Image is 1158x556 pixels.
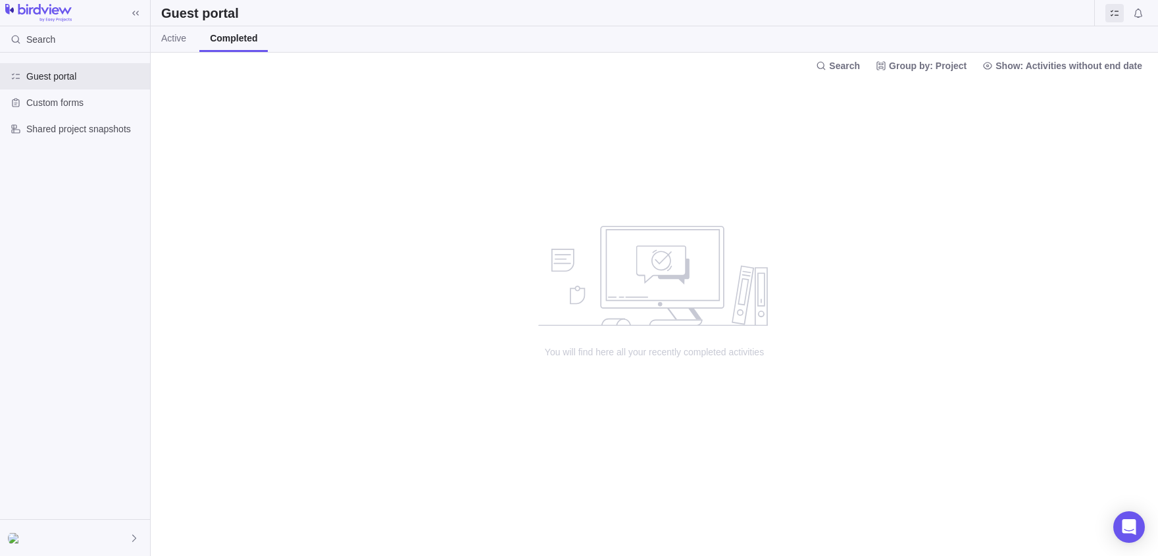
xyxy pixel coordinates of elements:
[1129,4,1147,22] span: Notifications
[1105,4,1124,22] span: Guest portal
[151,26,197,52] a: Active
[811,57,865,75] span: Search
[889,59,967,72] span: Group by: Project
[210,32,257,45] span: Completed
[151,78,1158,556] div: no data to show
[26,122,145,136] span: Shared project snapshots
[1129,10,1147,20] a: Notifications
[26,70,145,83] span: Guest portal
[26,33,55,46] span: Search
[870,57,972,75] span: Group by: Project
[977,57,1147,75] span: Show: Activities without end date
[829,59,860,72] span: Search
[995,59,1142,72] span: Show: Activities without end date
[523,345,786,359] span: You will find here all your recently completed activities
[199,26,268,52] a: Completed
[5,4,72,22] img: logo
[8,533,24,543] img: Show
[26,96,145,109] span: Custom forms
[161,32,186,45] span: Active
[8,530,24,546] div: Bakir
[1105,10,1124,20] a: Guest portal
[1113,511,1145,543] div: Open Intercom Messenger
[161,4,239,22] h2: Guest portal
